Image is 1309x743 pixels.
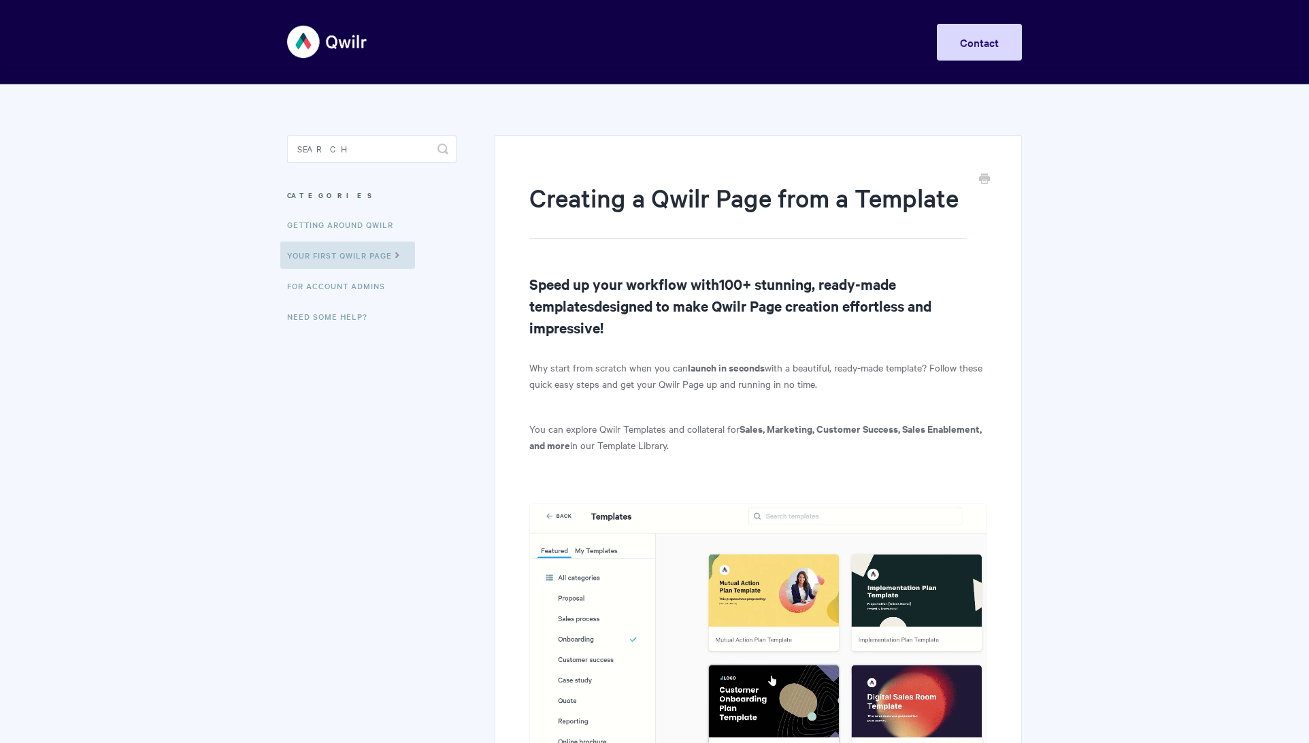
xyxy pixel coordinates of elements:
h2: Speed up your workflow with designed to make Qwilr Page creation effortless and impressive! [529,273,987,338]
a: Contact [937,24,1022,61]
input: Search [287,135,457,163]
strong: launch in seconds [688,360,765,374]
h1: Creating a Qwilr Page from a Template [529,180,967,239]
h3: Categories [287,183,457,208]
a: For Account Admins [287,272,395,299]
b: Sales, Marketing, Customer Success, Sales Enablement, and more [529,421,982,452]
a: Need Some Help? [287,303,378,330]
img: Qwilr Help Center [287,16,368,67]
p: You can explore Qwilr Templates and collateral for in our Template Library. [529,420,987,453]
a: Getting Around Qwilr [287,211,403,238]
a: Your First Qwilr Page [280,242,415,269]
a: Print this Article [979,172,990,187]
p: Why start from scratch when you can with a beautiful, ready-made template? Follow these quick eas... [529,359,987,392]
